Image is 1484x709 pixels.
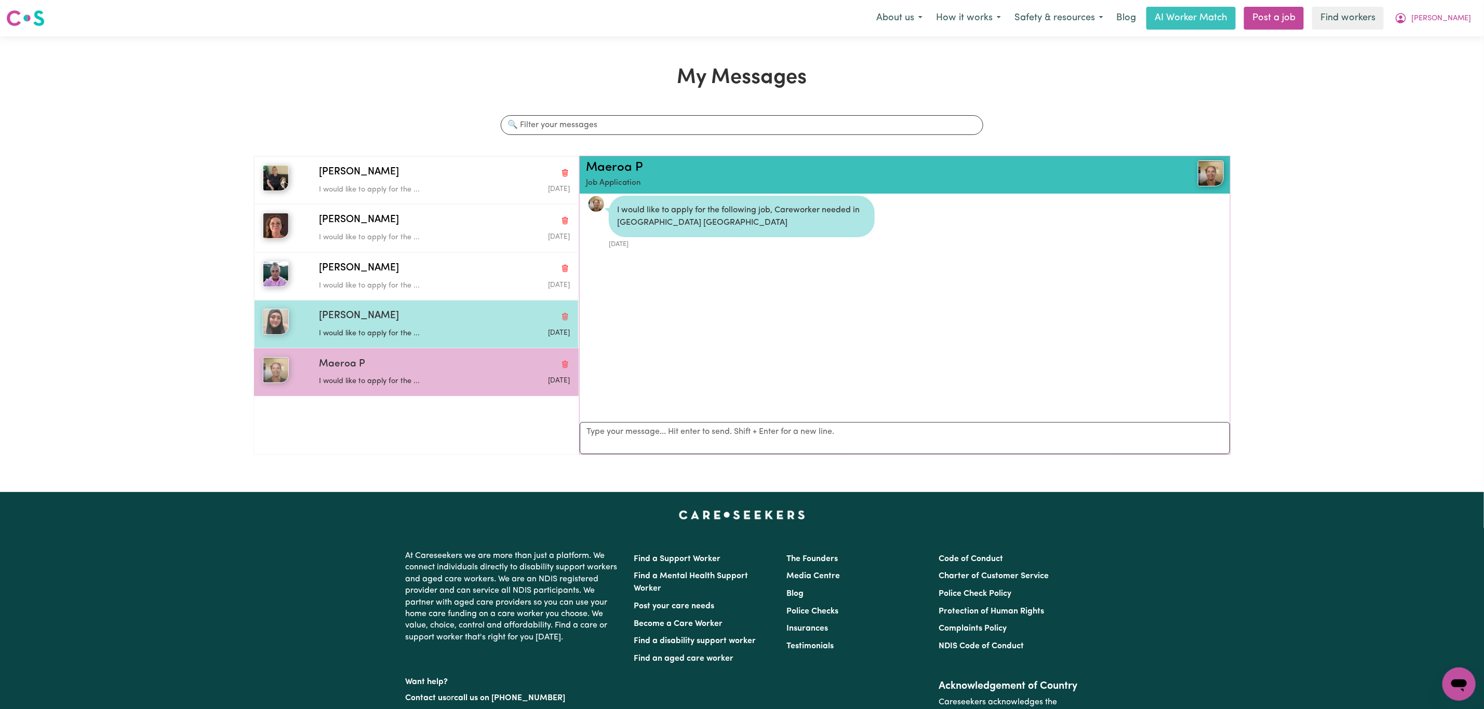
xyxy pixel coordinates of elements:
[6,9,45,28] img: Careseekers logo
[263,213,289,239] img: Julie R
[939,680,1078,692] h2: Acknowledgement of Country
[560,214,570,227] button: Delete conversation
[253,65,1231,90] h1: My Messages
[1411,13,1471,24] span: [PERSON_NAME]
[548,330,570,336] span: Message sent on June 3, 2025
[548,186,570,193] span: Message sent on August 6, 2025
[406,688,622,708] p: or
[454,694,566,702] a: call us on [PHONE_NUMBER]
[548,234,570,240] span: Message sent on August 5, 2025
[319,232,486,243] p: I would like to apply for the ...
[679,511,805,519] a: Careseekers home page
[1110,7,1142,30] a: Blog
[560,166,570,179] button: Delete conversation
[254,204,579,252] button: Julie R[PERSON_NAME]Delete conversationI would like to apply for the ...Message sent on August 5,...
[1198,160,1224,186] img: View Maeroa P's profile
[319,165,399,180] span: [PERSON_NAME]
[254,156,579,204] button: Cherie R[PERSON_NAME]Delete conversationI would like to apply for the ...Message sent on August 6...
[939,642,1024,650] a: NDIS Code of Conduct
[1117,160,1224,186] a: Maeroa P
[560,262,570,275] button: Delete conversation
[588,196,605,212] a: View Maeroa P's profile
[786,624,828,633] a: Insurances
[319,357,365,372] span: Maeroa P
[609,196,875,237] div: I would like to apply for the following job, Careworker needed in [GEOGRAPHIC_DATA] [GEOGRAPHIC_D...
[1008,7,1110,29] button: Safety & resources
[1388,7,1478,29] button: My Account
[319,261,399,276] span: [PERSON_NAME]
[254,300,579,348] button: Lyn A[PERSON_NAME]Delete conversationI would like to apply for the ...Message sent on June 3, 2025
[586,178,1117,189] p: Job Application
[939,624,1007,633] a: Complaints Policy
[634,655,734,663] a: Find an aged care worker
[501,115,983,135] input: 🔍 Filter your messages
[634,602,715,610] a: Post your care needs
[319,213,399,228] span: [PERSON_NAME]
[560,358,570,371] button: Delete conversation
[609,237,875,249] div: [DATE]
[319,309,399,324] span: [PERSON_NAME]
[319,184,486,196] p: I would like to apply for the ...
[406,694,447,702] a: Contact us
[254,348,579,396] button: Maeroa PMaeroa PDelete conversationI would like to apply for the ...Message sent on June 2, 2025
[786,555,838,563] a: The Founders
[263,165,289,191] img: Cherie R
[406,546,622,647] p: At Careseekers we are more than just a platform. We connect individuals directly to disability su...
[786,572,840,580] a: Media Centre
[263,309,289,335] img: Lyn A
[254,252,579,300] button: Whitney B[PERSON_NAME]Delete conversationI would like to apply for the ...Message sent on July 0,...
[786,590,804,598] a: Blog
[263,357,289,383] img: Maeroa P
[939,572,1049,580] a: Charter of Customer Service
[548,377,570,384] span: Message sent on June 2, 2025
[939,607,1044,616] a: Protection of Human Rights
[263,261,289,287] img: Whitney B
[1312,7,1384,30] a: Find workers
[929,7,1008,29] button: How it works
[1146,7,1236,30] a: AI Worker Match
[939,590,1011,598] a: Police Check Policy
[634,555,721,563] a: Find a Support Worker
[319,280,486,292] p: I would like to apply for the ...
[588,196,605,212] img: r.kirifi%40outlook.com_avatar_blob
[319,328,486,339] p: I would like to apply for the ...
[870,7,929,29] button: About us
[319,376,486,387] p: I would like to apply for the ...
[634,572,748,593] a: Find a Mental Health Support Worker
[586,161,643,174] a: Maeroa P
[634,637,756,645] a: Find a disability support worker
[6,6,45,30] a: Careseekers logo
[939,555,1003,563] a: Code of Conduct
[634,620,723,628] a: Become a Care Worker
[786,642,834,650] a: Testimonials
[548,282,570,289] span: Message sent on July 0, 2025
[1244,7,1304,30] a: Post a job
[560,310,570,323] button: Delete conversation
[1442,667,1476,701] iframe: Button to launch messaging window, conversation in progress
[786,607,838,616] a: Police Checks
[406,672,622,688] p: Want help?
